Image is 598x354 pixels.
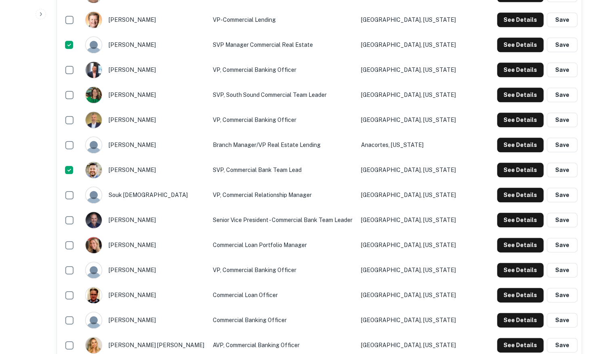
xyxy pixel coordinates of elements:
img: 9c8pery4andzj6ohjkjp54ma2 [86,262,102,278]
img: 1597186967398 [86,162,102,178]
button: See Details [497,188,543,202]
div: [PERSON_NAME] [85,287,205,304]
div: [PERSON_NAME] [PERSON_NAME] [85,337,205,354]
button: See Details [497,38,543,52]
button: Save [547,63,577,77]
div: [PERSON_NAME] [85,237,205,253]
button: Save [547,263,577,277]
button: Save [547,288,577,302]
button: See Details [497,163,543,177]
div: [PERSON_NAME] [85,136,205,153]
img: 1673374906990 [86,212,102,228]
img: 1654822399578 [86,87,102,103]
img: 9c8pery4andzj6ohjkjp54ma2 [86,137,102,153]
img: 1677015696284 [86,237,102,253]
div: [PERSON_NAME] [85,36,205,53]
td: [GEOGRAPHIC_DATA], [US_STATE] [357,7,493,32]
button: See Details [497,13,543,27]
button: See Details [497,88,543,102]
img: 9c8pery4andzj6ohjkjp54ma2 [86,187,102,203]
button: Save [547,213,577,227]
img: 9c8pery4andzj6ohjkjp54ma2 [86,312,102,328]
td: Commercial Banking Officer [209,308,357,333]
button: Save [547,238,577,252]
td: Commercial Loan Officer [209,283,357,308]
div: [PERSON_NAME] [85,61,205,78]
td: SVP, South Sound Commercial Team Leader [209,82,357,107]
div: [PERSON_NAME] [85,11,205,28]
button: See Details [497,63,543,77]
td: [GEOGRAPHIC_DATA], [US_STATE] [357,107,493,132]
td: VP, Commercial Banking Officer [209,107,357,132]
td: VP, Commercial Banking Officer [209,57,357,82]
td: SVP, Commercial Bank Team Lead [209,157,357,182]
button: See Details [497,238,543,252]
div: [PERSON_NAME] [85,111,205,128]
img: 1517472809470 [86,12,102,28]
button: Save [547,188,577,202]
td: [GEOGRAPHIC_DATA], [US_STATE] [357,157,493,182]
button: Save [547,138,577,152]
img: 1689352104574 [86,62,102,78]
button: See Details [497,288,543,302]
img: 1707097164115 [86,112,102,128]
td: [GEOGRAPHIC_DATA], [US_STATE] [357,32,493,57]
div: [PERSON_NAME] [85,262,205,279]
div: [PERSON_NAME] [85,212,205,228]
div: [PERSON_NAME] [85,312,205,329]
button: See Details [497,313,543,327]
button: Save [547,313,577,327]
button: See Details [497,213,543,227]
td: Commercial Loan Portfolio Manager [209,233,357,258]
button: See Details [497,338,543,352]
td: Senior Vice President - Commercial Bank Team Leader [209,207,357,233]
div: [PERSON_NAME] [85,161,205,178]
button: See Details [497,113,543,127]
td: [GEOGRAPHIC_DATA], [US_STATE] [357,233,493,258]
button: Save [547,38,577,52]
td: [GEOGRAPHIC_DATA], [US_STATE] [357,258,493,283]
img: 1727460836826 [86,337,102,353]
td: [GEOGRAPHIC_DATA], [US_STATE] [357,57,493,82]
td: [GEOGRAPHIC_DATA], [US_STATE] [357,283,493,308]
td: [GEOGRAPHIC_DATA], [US_STATE] [357,182,493,207]
td: SVP Manager Commercial Real Estate [209,32,357,57]
div: [PERSON_NAME] [85,86,205,103]
td: Anacortes, [US_STATE] [357,132,493,157]
td: [GEOGRAPHIC_DATA], [US_STATE] [357,82,493,107]
td: VP-Commercial Lending [209,7,357,32]
div: souk [DEMOGRAPHIC_DATA] [85,186,205,203]
td: [GEOGRAPHIC_DATA], [US_STATE] [357,308,493,333]
td: [GEOGRAPHIC_DATA], [US_STATE] [357,207,493,233]
td: VP, Commercial Banking Officer [209,258,357,283]
button: Save [547,338,577,352]
iframe: Chat Widget [558,289,598,328]
button: Save [547,88,577,102]
img: 1626326285690 [86,287,102,303]
button: Save [547,163,577,177]
button: Save [547,113,577,127]
button: See Details [497,263,543,277]
button: Save [547,13,577,27]
td: Branch Manager/VP Real Estate Lending [209,132,357,157]
img: 9c8pery4andzj6ohjkjp54ma2 [86,37,102,53]
td: VP, Commercial Relationship Manager [209,182,357,207]
button: See Details [497,138,543,152]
